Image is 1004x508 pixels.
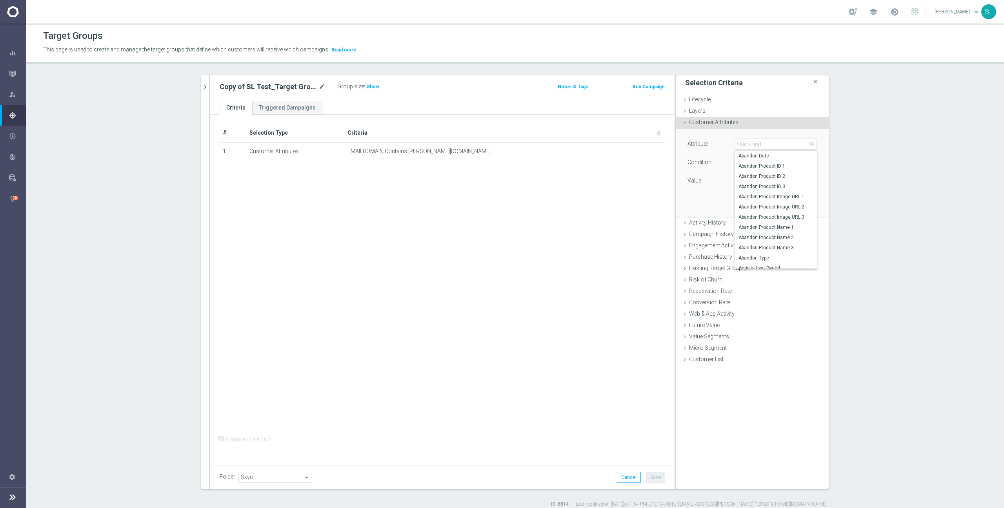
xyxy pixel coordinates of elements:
[738,245,813,251] span: Abandon Product Name 3
[9,63,25,84] div: Mission Control
[9,91,25,98] div: Explore
[347,130,367,136] span: Criteria
[9,50,26,56] button: equalizer Dashboard
[551,501,569,508] label: ID: 8814
[347,148,491,155] span: EMAILDOMAIN Contains [PERSON_NAME][DOMAIN_NAME]
[43,30,103,42] h1: Target Groups
[685,78,743,87] h3: Selection Criteria
[689,96,711,102] span: Lifecycle
[43,46,329,53] span: This page is used to create and manage the target groups that define which customers will receive...
[9,175,26,181] button: Data Studio
[9,42,25,63] div: Dashboard
[9,91,26,98] button: person_search Explore
[9,188,25,209] div: Optibot
[252,101,322,115] a: Triggered Campaigns
[9,112,26,119] button: gps_fixed Plan
[689,322,720,328] span: Future Value
[9,71,26,77] button: Mission Control
[337,83,364,90] label: Group size
[9,133,26,139] button: play_circle_outline Execute
[688,141,708,147] lable: Attribute
[220,473,235,480] label: Folder
[13,196,18,200] div: 2
[364,83,365,90] label: :
[738,173,813,179] span: Abandon Product ID 2
[689,219,726,226] span: Activity History
[9,112,16,119] i: gps_fixed
[688,177,701,184] label: Value
[220,142,246,162] td: 1
[9,473,16,480] i: settings
[576,501,827,508] label: Last modified on [DATE] at 1:54 PM UTC-04:00 by [EMAIL_ADDRESS][PERSON_NAME][PERSON_NAME][DOMAIN_...
[738,265,813,271] span: Activity Last Period
[220,124,246,142] th: #
[367,84,379,90] span: Show
[689,356,724,362] span: Customer List
[201,75,209,99] button: chevron_right
[738,224,813,230] span: Abandon Product Name 1
[738,204,813,210] span: Abandon Product Image URL 2
[9,133,16,140] i: play_circle_outline
[318,82,326,91] i: mode_edit
[226,436,272,443] label: Complex Selection
[220,82,317,91] h2: Copy of SL Test_Target Group_2024
[4,466,20,487] div: Settings
[557,82,589,91] button: Notes & Tags
[738,214,813,220] span: Abandon Product Image URL 3
[811,77,819,87] i: close
[632,82,665,91] button: Run Campaign
[738,163,813,169] span: Abandon Product ID 1
[689,231,734,237] span: Campaign History
[689,119,738,125] span: Customer Attributes
[972,7,980,16] span: keyboard_arrow_down
[9,196,26,202] button: lightbulb Optibot 2
[689,108,706,114] span: Layers
[869,7,878,16] span: school
[646,472,665,483] button: Save
[689,345,727,351] span: Micro Segment
[738,194,813,200] span: Abandon Product Image URL 1
[738,234,813,241] span: Abandon Product Name 2
[9,49,16,57] i: equalizer
[735,139,817,150] input: Quick find
[9,153,16,161] i: track_changes
[617,472,641,483] button: Cancel
[9,154,26,160] button: track_changes Analyze
[246,124,344,142] th: Selection Type
[9,153,25,161] div: Analyze
[934,6,981,18] a: [PERSON_NAME]keyboard_arrow_down
[738,183,813,190] span: Abandon Product ID 3
[689,288,732,294] span: Reactivation Rate
[689,254,732,260] span: Purchase History
[689,265,748,271] span: Existing Target Group
[689,299,730,305] span: Conversion Rate
[9,112,25,119] div: Plan
[981,4,996,19] div: SL
[9,195,16,202] i: lightbulb
[738,255,813,261] span: Abandon Type
[202,83,209,91] i: chevron_right
[9,133,25,140] div: Execute
[246,142,344,162] td: Customer Attributes
[220,101,252,115] a: Criteria
[688,159,711,165] lable: Condition
[809,141,815,147] span: search
[331,46,357,54] button: Read more
[689,333,729,340] span: Value Segments
[9,174,25,181] div: Data Studio
[689,311,735,317] span: Web & App Activity
[738,153,813,159] span: Abandon Date
[9,91,16,98] i: person_search
[689,242,739,249] span: Engagement Activity
[689,276,722,283] span: Risk of Churn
